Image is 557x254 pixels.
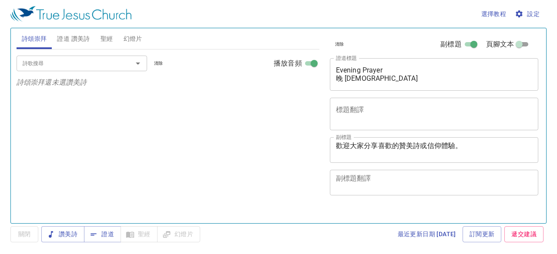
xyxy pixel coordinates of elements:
span: 證道 [91,229,114,240]
button: 讚美詩 [41,226,84,242]
a: 最近更新日期 [DATE] [394,226,460,242]
textarea: Evening Prayer 晚 [DEMOGRAPHIC_DATA] [336,66,533,82]
span: 讚美詩 [48,229,77,240]
i: 詩頌崇拜還未選讚美詩 [17,78,87,86]
span: 訂閱更新 [470,229,495,240]
span: 清除 [335,40,344,48]
button: Open [132,57,144,69]
a: 遞交建議 [504,226,544,242]
a: 訂閱更新 [463,226,502,242]
button: 清除 [330,39,349,49]
span: 幻燈片 [124,33,142,44]
button: 證道 [84,226,121,242]
img: True Jesus Church [10,6,131,22]
button: 清除 [149,58,168,69]
button: 選擇教程 [478,6,510,22]
span: 遞交建議 [511,229,537,240]
span: 最近更新日期 [DATE] [398,229,456,240]
textarea: 歡迎大家分享喜歡的贊美詩或信仰體驗。 [336,142,533,158]
span: 頁腳文本 [486,39,514,49]
span: 詩頌崇拜 [22,33,47,44]
span: 設定 [517,9,540,20]
button: 設定 [513,6,543,22]
span: 播放音頻 [274,58,302,69]
span: 聖經 [101,33,113,44]
span: 清除 [154,59,163,67]
span: 證道 讚美詩 [57,33,90,44]
span: 選擇教程 [481,9,507,20]
span: 副標題 [440,39,461,49]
